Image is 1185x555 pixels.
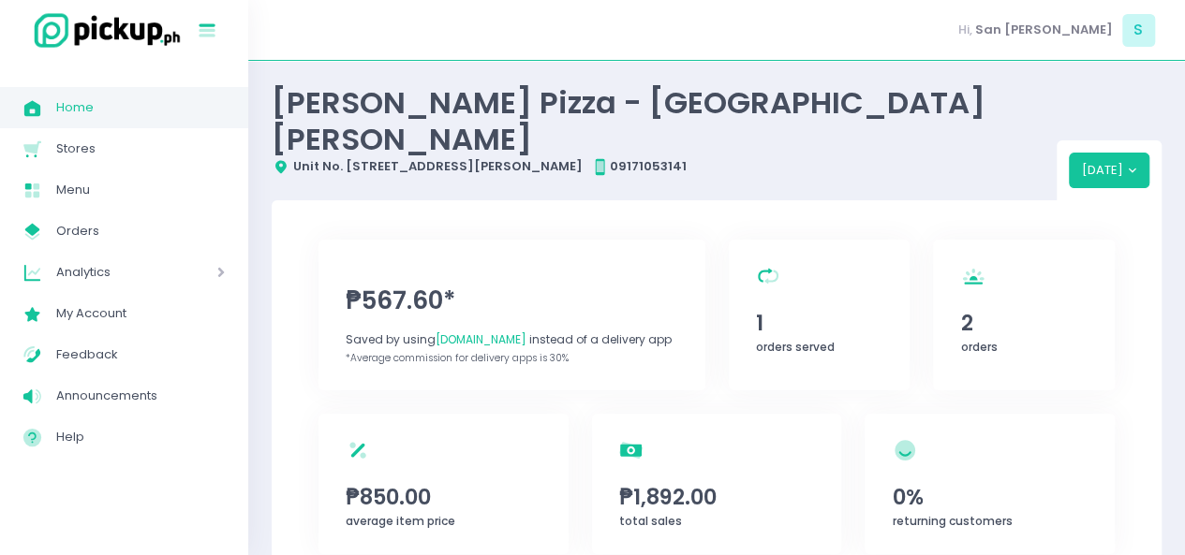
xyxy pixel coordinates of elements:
span: Help [56,425,225,449]
span: San [PERSON_NAME] [975,21,1113,39]
a: 2orders [933,240,1115,390]
span: orders served [756,339,835,355]
span: Menu [56,178,225,202]
span: *Average commission for delivery apps is 30% [346,351,569,365]
a: 1orders served [729,240,911,390]
span: Analytics [56,260,164,285]
span: 2 [961,307,1088,339]
span: orders [961,339,998,355]
span: Stores [56,137,225,161]
span: Home [56,95,225,120]
span: 0% [893,481,1088,513]
span: [DOMAIN_NAME] [436,331,526,347]
span: Orders [56,219,225,243]
div: Saved by using instead of a delivery app [346,331,677,348]
span: total sales [619,513,682,529]
span: Hi, [958,21,972,39]
a: ₱850.00average item price [318,414,569,554]
div: [PERSON_NAME] Pizza - [GEOGRAPHIC_DATA][PERSON_NAME] [272,84,1057,157]
span: ₱850.00 [346,481,541,513]
button: [DATE] [1069,153,1150,188]
span: 1 [756,307,882,339]
span: My Account [56,301,225,326]
span: average item price [346,513,455,529]
span: returning customers [893,513,1013,529]
span: S [1122,14,1155,47]
a: ₱1,892.00total sales [592,414,842,554]
a: 0%returning customers [865,414,1115,554]
div: Unit No. [STREET_ADDRESS][PERSON_NAME] 09171053141 [272,157,1057,176]
span: Announcements [56,384,225,408]
span: ₱1,892.00 [619,481,814,513]
img: logo [23,10,183,51]
span: ₱567.60* [346,283,677,319]
span: Feedback [56,343,225,367]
